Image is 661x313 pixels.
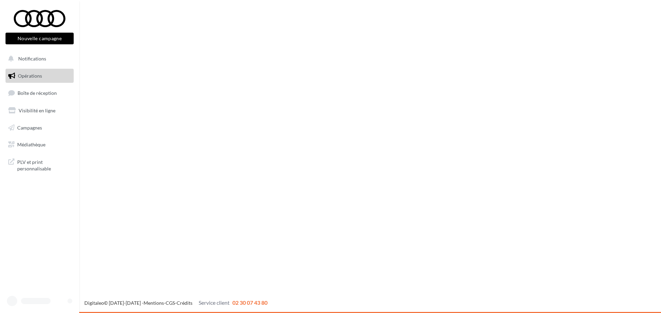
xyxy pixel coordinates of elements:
a: PLV et print personnalisable [4,155,75,175]
a: Crédits [177,300,192,306]
a: Opérations [4,69,75,83]
a: Digitaleo [84,300,104,306]
span: Service client [199,299,230,306]
a: Médiathèque [4,137,75,152]
a: Campagnes [4,121,75,135]
span: Médiathèque [17,142,45,147]
span: Boîte de réception [18,90,57,96]
a: CGS [166,300,175,306]
span: © [DATE]-[DATE] - - - [84,300,267,306]
span: 02 30 07 43 80 [232,299,267,306]
span: PLV et print personnalisable [17,157,71,172]
button: Nouvelle campagne [6,33,74,44]
span: Campagnes [17,124,42,130]
button: Notifications [4,52,72,66]
a: Boîte de réception [4,86,75,100]
a: Mentions [144,300,164,306]
span: Visibilité en ligne [19,108,55,113]
a: Visibilité en ligne [4,103,75,118]
span: Opérations [18,73,42,79]
span: Notifications [18,56,46,62]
